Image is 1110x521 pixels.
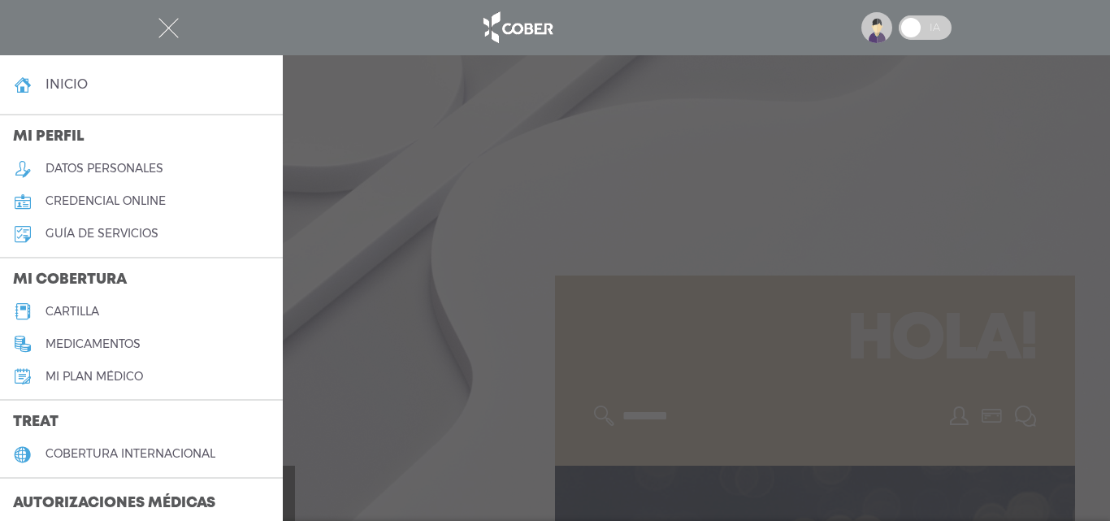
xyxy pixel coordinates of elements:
h5: cobertura internacional [46,447,215,461]
h4: inicio [46,76,88,92]
h5: cartilla [46,305,99,319]
h5: credencial online [46,194,166,208]
h5: guía de servicios [46,227,158,241]
img: logo_cober_home-white.png [475,8,560,47]
img: profile-placeholder.svg [861,12,892,43]
h5: Mi plan médico [46,370,143,384]
h5: medicamentos [46,337,141,351]
img: Cober_menu-close-white.svg [158,18,179,38]
h5: datos personales [46,162,163,176]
